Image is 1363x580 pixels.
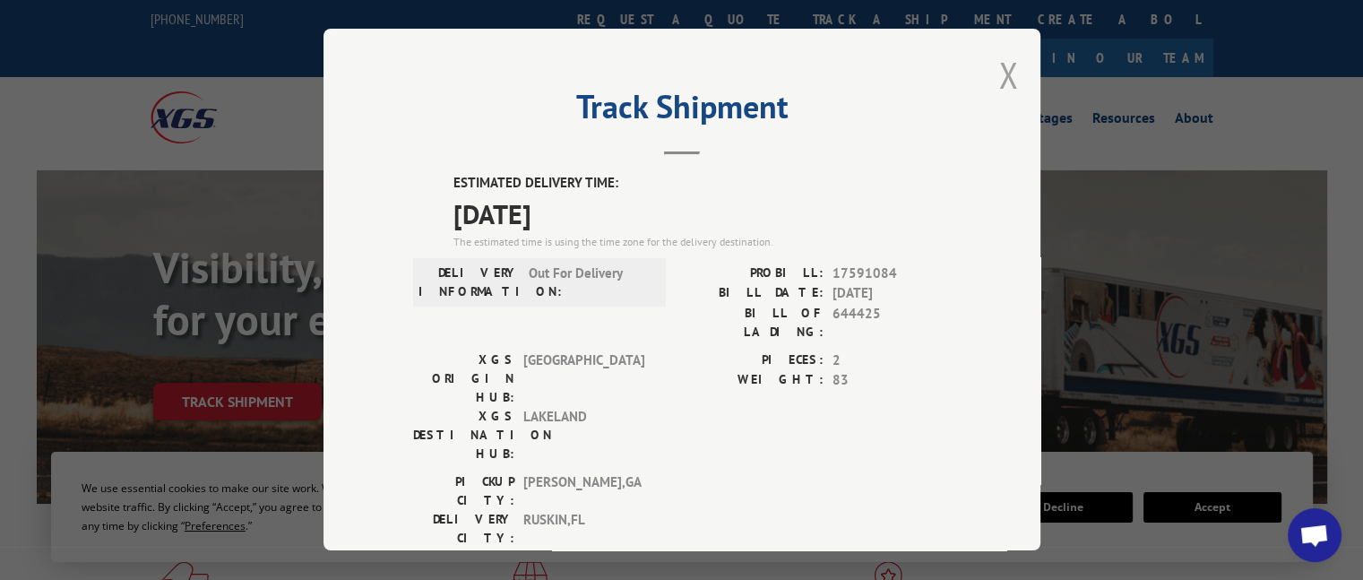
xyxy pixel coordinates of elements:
[453,194,951,234] span: [DATE]
[832,264,951,284] span: 17591084
[682,370,824,391] label: WEIGHT:
[413,472,514,510] label: PICKUP CITY:
[413,94,951,128] h2: Track Shipment
[418,264,520,301] label: DELIVERY INFORMATION:
[682,283,824,304] label: BILL DATE:
[529,264,650,301] span: Out For Delivery
[453,173,951,194] label: ESTIMATED DELIVERY TIME:
[523,472,644,510] span: [PERSON_NAME] , GA
[413,351,514,407] label: XGS ORIGIN HUB:
[832,351,951,371] span: 2
[413,407,514,463] label: XGS DESTINATION HUB:
[832,304,951,342] span: 644425
[453,234,951,250] div: The estimated time is using the time zone for the delivery destination.
[413,510,514,548] label: DELIVERY CITY:
[682,351,824,371] label: PIECES:
[832,283,951,304] span: [DATE]
[1288,508,1341,562] a: Open chat
[523,510,644,548] span: RUSKIN , FL
[523,407,644,463] span: LAKELAND
[682,304,824,342] label: BILL OF LADING:
[682,264,824,284] label: PROBILL:
[523,351,644,407] span: [GEOGRAPHIC_DATA]
[832,370,951,391] span: 83
[998,51,1018,99] button: Close modal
